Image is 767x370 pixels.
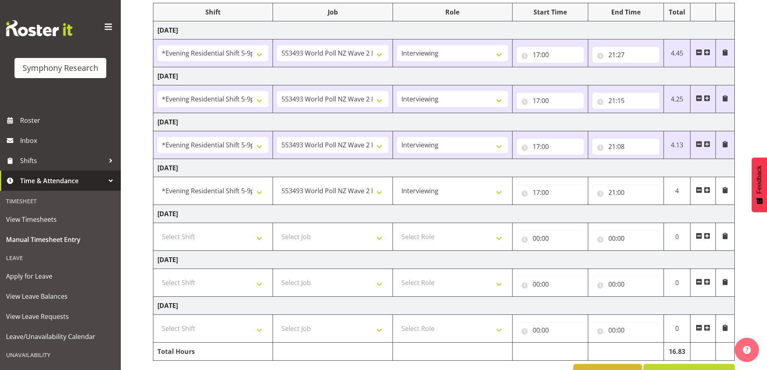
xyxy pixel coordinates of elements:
input: Click to select... [592,184,659,201]
div: Shift [157,7,269,17]
button: Feedback - Show survey [752,157,767,212]
span: Time & Attendance [20,175,105,187]
td: [DATE] [153,113,735,131]
img: Rosterit website logo [6,20,72,36]
div: Job [277,7,388,17]
td: 16.83 [664,343,691,361]
div: Timesheet [2,193,119,209]
td: 0 [664,269,691,297]
div: Start Time [517,7,584,17]
span: Apply for Leave [6,270,115,282]
td: [DATE] [153,159,735,177]
input: Click to select... [517,184,584,201]
input: Click to select... [517,93,584,109]
td: 4.13 [664,131,691,159]
td: [DATE] [153,205,735,223]
span: Inbox [20,134,117,147]
td: 0 [664,223,691,251]
td: Total Hours [153,343,273,361]
td: 4.25 [664,85,691,113]
a: View Leave Requests [2,306,119,327]
span: View Leave Requests [6,310,115,322]
a: View Leave Balances [2,286,119,306]
span: Shifts [20,155,105,167]
a: View Timesheets [2,209,119,229]
div: Unavailability [2,347,119,363]
td: [DATE] [153,297,735,315]
div: Leave [2,250,119,266]
div: Symphony Research [23,62,98,74]
input: Click to select... [592,47,659,63]
td: 4 [664,177,691,205]
span: Roster [20,114,117,126]
input: Click to select... [517,47,584,63]
a: Manual Timesheet Entry [2,229,119,250]
a: Leave/Unavailability Calendar [2,327,119,347]
input: Click to select... [592,322,659,338]
input: Click to select... [517,230,584,246]
input: Click to select... [592,138,659,155]
div: Total [668,7,686,17]
td: 4.45 [664,39,691,67]
td: [DATE] [153,21,735,39]
div: End Time [592,7,659,17]
input: Click to select... [517,276,584,292]
span: Leave/Unavailability Calendar [6,331,115,343]
span: View Leave Balances [6,290,115,302]
span: View Timesheets [6,213,115,225]
input: Click to select... [592,93,659,109]
input: Click to select... [517,322,584,338]
td: [DATE] [153,251,735,269]
span: Feedback [756,165,763,194]
td: [DATE] [153,67,735,85]
input: Click to select... [517,138,584,155]
span: Manual Timesheet Entry [6,234,115,246]
a: Apply for Leave [2,266,119,286]
img: help-xxl-2.png [743,346,751,354]
div: Role [397,7,508,17]
input: Click to select... [592,230,659,246]
input: Click to select... [592,276,659,292]
td: 0 [664,315,691,343]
